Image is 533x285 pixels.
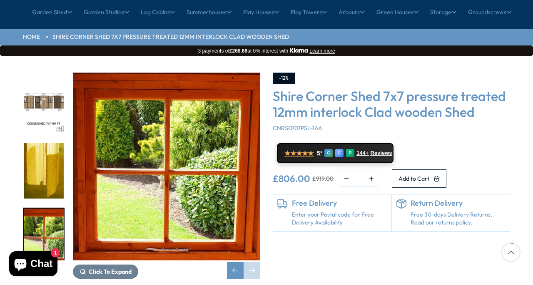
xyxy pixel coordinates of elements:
img: JoineryOpeningWindow_f4418bb4-7fde-4c57-b2f3-d58650b76132_200x200.jpg [24,208,64,264]
img: Cornershed7x7MMFT_97e28fb7-5426-4fb1-a8f0-29c5e4828503_200x200.jpg [24,78,64,133]
div: 7 / 8 [23,142,65,199]
a: Summerhouses [187,2,232,23]
a: Log Cabins [141,2,175,23]
a: Garden Shed [32,2,72,23]
p: Free 30-days Delivery Returns, Read our returns policy. [411,211,506,227]
div: R [346,149,354,157]
a: Play Houses [243,2,279,23]
div: 8 / 8 [73,73,260,279]
h6: Free Delivery [292,199,387,208]
h6: Return Delivery [411,199,506,208]
div: -12% [273,73,295,84]
a: Groundscrews [468,2,511,23]
a: Green Houses [376,2,418,23]
div: E [335,149,344,157]
span: Add to Cart [399,176,429,182]
a: HOME [23,33,40,41]
a: Play Towers [291,2,327,23]
a: ★★★★★ 5* G E R 144+ Reviews [277,143,394,163]
inbox-online-store-chat: Shopify online store chat [7,251,60,278]
span: CNRS0707PSL-1AA [273,124,322,132]
del: £919.00 [312,176,334,182]
a: Shire Corner Shed 7x7 pressure treated 12mm interlock Clad wooden Shed [52,33,289,41]
button: Click To Expand [73,265,138,279]
span: ★★★★★ [284,149,314,157]
a: Storage [430,2,456,23]
div: Next slide [244,262,260,279]
a: Arbours [339,2,365,23]
span: Reviews [371,150,392,156]
a: Garden Studios [84,2,129,23]
ins: £806.00 [273,174,310,183]
span: 144+ [356,150,369,156]
span: Click To Expand [89,268,132,275]
button: Add to Cart [392,169,446,188]
h3: Shire Corner Shed 7x7 pressure treated 12mm interlock Clad wooden Shed [273,88,510,120]
div: G [324,149,333,157]
div: Previous slide [227,262,244,279]
div: 8 / 8 [23,207,65,265]
div: 6 / 8 [23,77,65,134]
a: Enter your Postal code for Free Delivery Availability [292,211,387,227]
img: Shire Corner Shed 7x7 pressure treated 12mm interlock Clad wooden Shed - Best Shed [73,73,260,260]
img: OpeningWindowSideProfile_1_b086618b-0581-4797-a942-c19790a87a69_200x200.jpg [24,143,64,199]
